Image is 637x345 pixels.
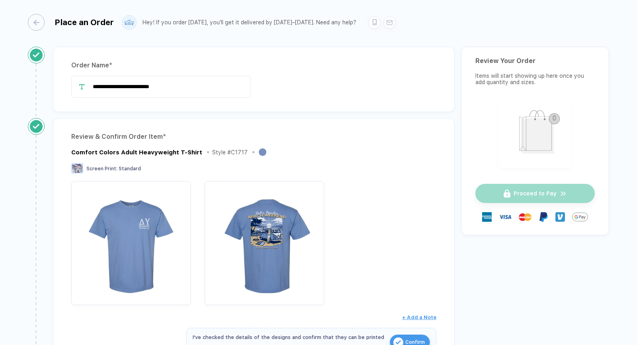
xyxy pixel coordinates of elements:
[475,73,595,85] div: Items will start showing up here once you add quantity and sizes.
[71,149,202,156] div: Comfort Colors Adult Heavyweight T-Shirt
[519,211,531,223] img: master-card
[71,130,436,143] div: Review & Confirm Order Item
[572,209,588,225] img: GPay
[86,166,117,172] span: Screen Print :
[71,163,83,173] img: Screen Print
[402,314,436,320] span: + Add a Note
[555,212,565,222] img: Venmo
[475,57,595,65] div: Review Your Order
[55,18,114,27] div: Place an Order
[482,212,492,222] img: express
[71,59,436,72] div: Order Name
[539,212,548,222] img: Paypal
[209,185,320,297] img: 1759788898077qsytd_nt_back.png
[75,185,187,297] img: 1759788898077ximrf_nt_front.png
[119,166,141,172] span: Standard
[402,311,436,324] button: + Add a Note
[122,16,136,30] img: user profile
[502,105,568,163] img: shopping_bag.png
[212,149,248,156] div: Style # C1717
[499,211,512,223] img: visa
[143,19,356,26] div: Hey! If you order [DATE], you'll get it delivered by [DATE]–[DATE]. Need any help?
